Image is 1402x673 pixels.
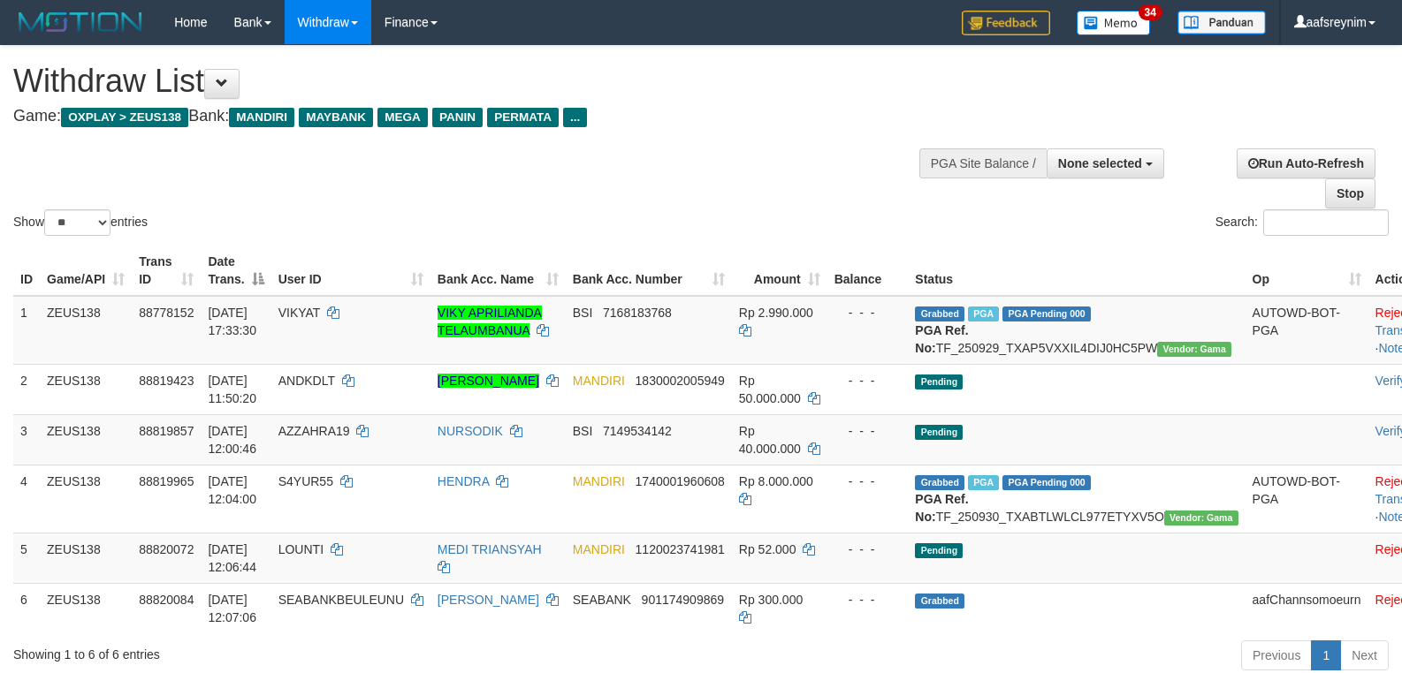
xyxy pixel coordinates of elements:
th: ID [13,246,40,296]
a: Stop [1325,178,1375,208]
span: MANDIRI [573,474,625,488]
div: - - - [834,541,902,558]
th: Game/API: activate to sort column ascending [40,246,132,296]
span: None selected [1058,156,1142,170]
th: Op: activate to sort column ascending [1246,246,1368,296]
span: ANDKDLT [278,374,335,388]
h1: Withdraw List [13,64,917,99]
span: PGA Pending [1002,306,1091,321]
span: Rp 2.990.000 [739,306,813,320]
label: Search: [1215,209,1389,236]
span: MEGA [377,108,428,127]
span: Marked by aafchomsokheang [968,306,999,321]
td: TF_250930_TXABTLWLCL977ETYXV5O [908,465,1245,533]
span: OXPLAY > ZEUS138 [61,108,188,127]
a: [PERSON_NAME] [438,593,539,607]
a: Previous [1241,640,1312,670]
div: - - - [834,372,902,389]
span: Copy 1830002005949 to clipboard [636,374,725,388]
span: 88819423 [139,374,194,388]
a: [PERSON_NAME] [438,374,539,388]
b: PGA Ref. No: [915,323,968,355]
th: Trans ID: activate to sort column ascending [132,246,201,296]
img: MOTION_logo.png [13,9,148,35]
a: Next [1340,640,1389,670]
a: NURSODIK [438,424,503,438]
span: Copy 7168183768 to clipboard [603,306,672,320]
span: Copy 1120023741981 to clipboard [636,542,725,556]
span: Copy 901174909869 to clipboard [642,593,724,607]
td: ZEUS138 [40,583,132,633]
span: SEABANKBEULEUNU [278,593,404,607]
input: Search: [1263,209,1389,236]
span: Vendor URL: https://trx31.1velocity.biz [1164,510,1238,526]
span: [DATE] 11:50:20 [208,374,256,405]
label: Show entries [13,209,148,236]
span: Pending [915,374,963,389]
th: Amount: activate to sort column ascending [732,246,827,296]
div: - - - [834,304,902,321]
th: Bank Acc. Name: activate to sort column ascending [431,246,566,296]
td: aafChannsomoeurn [1246,583,1368,633]
span: Rp 300.000 [739,593,803,607]
button: None selected [1047,148,1164,178]
td: ZEUS138 [40,296,132,365]
span: AZZAHRA19 [278,424,350,438]
span: MAYBANK [299,108,373,127]
div: - - - [834,473,902,490]
div: Showing 1 to 6 of 6 entries [13,639,571,663]
span: [DATE] 12:06:44 [208,542,256,574]
span: S4YUR55 [278,474,333,488]
b: PGA Ref. No: [915,492,968,524]
span: Pending [915,543,963,558]
span: MANDIRI [229,108,294,127]
span: 34 [1139,4,1162,20]
img: Button%20Memo.svg [1077,11,1151,35]
span: 88820072 [139,542,194,556]
span: Pending [915,425,963,440]
th: Bank Acc. Number: activate to sort column ascending [566,246,732,296]
span: 88778152 [139,306,194,320]
th: User ID: activate to sort column ascending [271,246,431,296]
td: TF_250929_TXAP5VXXIL4DIJ0HC5PW [908,296,1245,365]
span: Rp 8.000.000 [739,474,813,488]
h4: Game: Bank: [13,108,917,125]
td: 6 [13,583,40,633]
img: panduan.png [1177,11,1266,34]
a: VIKY APRILIANDA TELAUMBANUA [438,306,542,337]
span: Marked by aafchomsokheang [968,475,999,490]
a: HENDRA [438,474,489,488]
span: SEABANK [573,593,631,607]
span: BSI [573,306,593,320]
a: MEDI TRIANSYAH [438,542,542,556]
span: LOUNTI [278,542,324,556]
span: PGA Pending [1002,475,1091,490]
td: ZEUS138 [40,364,132,414]
span: Rp 50.000.000 [739,374,801,405]
td: AUTOWD-BOT-PGA [1246,296,1368,365]
span: [DATE] 12:00:46 [208,424,256,456]
span: MANDIRI [573,374,625,388]
td: ZEUS138 [40,465,132,533]
span: ... [563,108,587,127]
img: Feedback.jpg [962,11,1050,35]
a: Run Auto-Refresh [1237,148,1375,178]
th: Balance [827,246,909,296]
span: Vendor URL: https://trx31.1velocity.biz [1157,342,1231,357]
td: AUTOWD-BOT-PGA [1246,465,1368,533]
td: ZEUS138 [40,414,132,465]
span: Grabbed [915,475,964,490]
span: 88820084 [139,593,194,607]
th: Date Trans.: activate to sort column descending [201,246,270,296]
a: 1 [1311,640,1341,670]
th: Status [908,246,1245,296]
span: BSI [573,424,593,438]
span: PERMATA [487,108,559,127]
td: 2 [13,364,40,414]
span: [DATE] 12:04:00 [208,474,256,506]
span: Copy 1740001960608 to clipboard [636,474,725,488]
div: - - - [834,591,902,609]
span: Rp 52.000 [739,542,796,556]
td: 4 [13,465,40,533]
span: 88819965 [139,474,194,488]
